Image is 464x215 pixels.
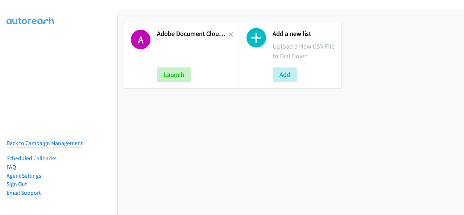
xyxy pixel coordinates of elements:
[7,155,57,162] a: Scheduled Callbacks
[273,30,335,38] h2: Add a new list
[157,30,228,38] h2: Adobe Document Cloud Q3 Anz
[7,189,41,196] a: Email Support
[7,140,83,146] a: Back to Campaign Management
[7,181,27,187] a: Sign Out
[273,67,297,82] button: Add
[7,172,41,179] a: Agent Settings
[7,164,16,170] a: FAQ
[157,67,191,82] button: Launch
[131,30,150,49] h1: A
[273,41,335,61] p: Upload a New CSV File to Dial Down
